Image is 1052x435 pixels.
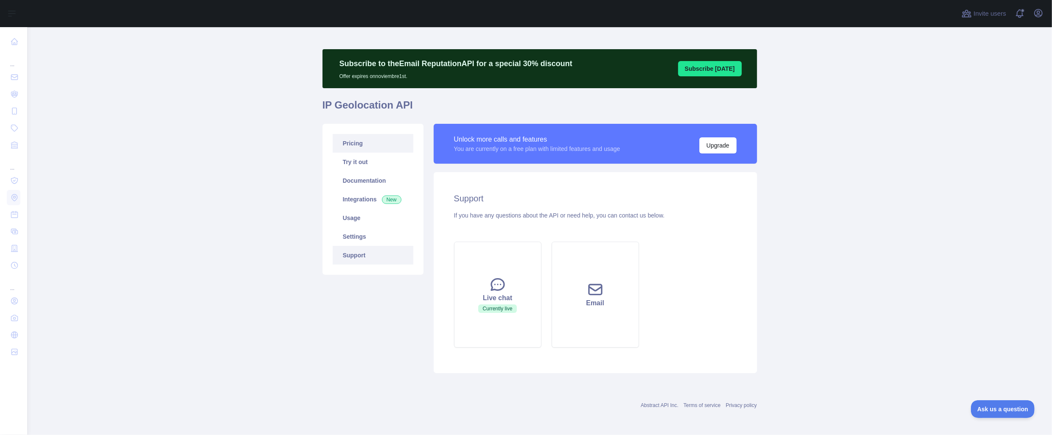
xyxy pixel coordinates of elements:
[684,402,721,408] a: Terms of service
[382,195,401,204] span: New
[552,242,639,348] button: Email
[641,402,679,408] a: Abstract API Inc.
[973,9,1006,19] span: Invite users
[465,293,531,303] div: Live chat
[454,134,620,145] div: Unlock more calls and features
[454,211,737,220] div: If you have any questions about the API or need help, you can contact us below.
[726,402,757,408] a: Privacy policy
[339,58,572,70] p: Subscribe to the Email Reputation API for a special 30 % discount
[454,145,620,153] div: You are currently on a free plan with limited features and usage
[960,7,1008,20] button: Invite users
[678,61,742,76] button: Subscribe [DATE]
[333,153,413,171] a: Try it out
[333,227,413,246] a: Settings
[333,246,413,265] a: Support
[333,209,413,227] a: Usage
[562,298,628,308] div: Email
[7,154,20,171] div: ...
[971,400,1035,418] iframe: Toggle Customer Support
[7,51,20,68] div: ...
[7,275,20,292] div: ...
[699,137,737,153] button: Upgrade
[333,190,413,209] a: Integrations New
[333,171,413,190] a: Documentation
[454,242,541,348] button: Live chatCurrently live
[333,134,413,153] a: Pricing
[454,192,737,204] h2: Support
[323,98,757,119] h1: IP Geolocation API
[478,304,516,313] span: Currently live
[339,70,572,80] p: Offer expires on noviembre 1st.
